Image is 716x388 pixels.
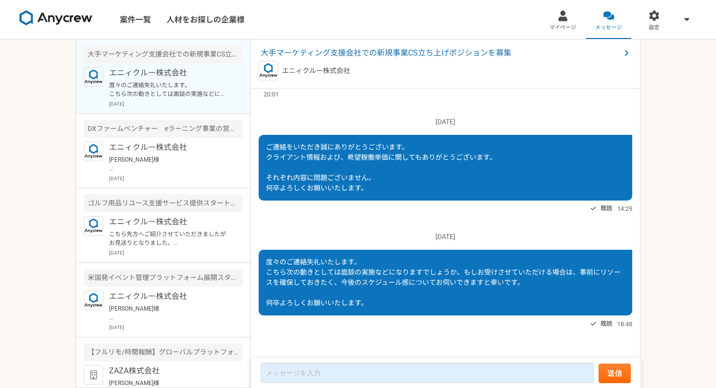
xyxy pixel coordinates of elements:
p: エニィクルー株式会社 [109,142,229,153]
img: logo_text_blue_01.png [259,61,278,80]
span: マイページ [549,24,576,32]
img: 8DqYSo04kwAAAAASUVORK5CYII= [19,10,93,26]
span: 度々のご連絡失礼いたします。 こちら次の動きとしては面談の実施などになりますでしょうか。もしお受けさせていただける場合は、事前にリソースを確保しておきたく、今後のスケジュール感についてお伺いでき... [266,258,621,307]
p: [DATE] [259,232,632,242]
p: [DATE] [109,175,243,182]
p: [DATE] [109,324,243,331]
span: 20:01 [264,90,279,99]
img: logo_text_blue_01.png [84,67,103,87]
p: [DATE] [259,117,632,127]
p: こちら先方へご紹介させていただきましたがお見送りとなりました。 理由としては、ご経験面はマッチしており、ご評価いただいていたものの、社内で週１回は顧客への訪問ができないとという結論になったようです。 [109,230,229,247]
p: エニィクルー株式会社 [109,216,229,228]
p: 度々のご連絡失礼いたします。 こちら次の動きとしては面談の実施などになりますでしょうか。もしお受けさせていただける場合は、事前にリソースを確保しておきたく、今後のスケジュール感についてお伺いでき... [109,81,229,98]
span: 14:29 [617,204,632,213]
span: 設定 [649,24,659,32]
span: 18:48 [617,319,632,329]
span: 大手マーケティング支援会社での新規事業CS立ち上げポジションを募集 [261,47,621,59]
p: エニィクルー株式会社 [109,67,229,79]
span: メッセージ [595,24,622,32]
div: ゴルフ用品リユース支援サービス提供スタートアップ カスタマーサクセス（店舗営業） [84,194,243,212]
div: DXファームベンチャー eラーニング事業の営業業務（講師の獲得や稼働サポート） [84,120,243,138]
span: 既読 [601,318,612,330]
img: logo_text_blue_01.png [84,142,103,161]
p: ZAZA株式会社 [109,365,229,377]
p: [PERSON_NAME]様 ご連絡をいただきありがとうございます。 また結果に関しても承知いたしました。ご評価いただけたことも大変嬉しく思います。 ぜひ何かご協力できることがございましたら、お... [109,304,229,322]
p: [DATE] [109,100,243,108]
button: 送信 [599,364,631,383]
img: logo_text_blue_01.png [84,291,103,310]
div: 米国発イベント管理プラットフォーム展開スタートアップ カスタマーサクセス [84,269,243,287]
div: 【フルリモ/時間報酬】グローバルプラットフォームのカスタマーサクセス急募！ [84,343,243,361]
p: エニィクルー株式会社 [109,291,229,302]
div: 大手マーケティング支援会社での新規事業CS立ち上げポジションを募集 [84,45,243,63]
p: エニィクルー株式会社 [282,66,350,76]
span: 既読 [601,203,612,214]
p: [PERSON_NAME]様 Anycrewの[PERSON_NAME]と申します。 サービスのご利用、ありがとうございます。 プロフィールを拝見させて頂き、こちらの案件について、これまでのご経... [109,155,229,173]
span: ご連絡をいただき誠にありがとうございます。 クライアント情報および、希望稼働単価に関してもありがとうございます。 それぞれ内容に問題ございません。 何卒よろしくお願いいたします。 [266,143,496,192]
p: [DATE] [109,249,243,257]
img: default_org_logo-42cde973f59100197ec2c8e796e4974ac8490bb5b08a0eb061ff975e4574aa76.png [84,365,103,385]
img: logo_text_blue_01.png [84,216,103,236]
